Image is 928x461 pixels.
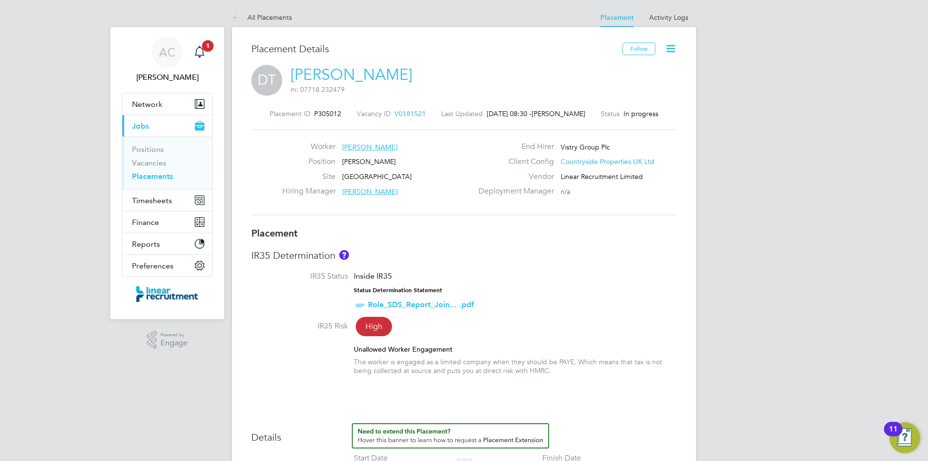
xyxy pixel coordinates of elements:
[122,255,212,276] button: Preferences
[487,109,532,118] span: [DATE] 08:30 -
[342,143,398,151] span: [PERSON_NAME]
[251,271,348,282] label: IR35 Status
[122,93,212,115] button: Network
[251,65,282,96] span: DT
[122,211,212,233] button: Finance
[368,300,474,309] a: Role_SDS_Report_Join... .pdf
[159,46,175,59] span: AC
[290,85,345,94] span: m: 07718 232479
[270,109,310,118] label: Placement ID
[282,157,335,167] label: Position
[354,271,392,281] span: Inside IR35
[561,187,570,196] span: n/a
[314,109,341,118] span: P305012
[202,40,214,52] span: 1
[132,196,172,205] span: Timesheets
[357,109,391,118] label: Vacancy ID
[136,286,198,302] img: linearrecruitment-logo-retina.png
[441,109,483,118] label: Last Updated
[601,109,620,118] label: Status
[160,339,188,347] span: Engage
[132,121,149,131] span: Jobs
[561,157,654,166] span: Countryside Properties UK Ltd
[342,187,398,196] span: [PERSON_NAME]
[889,422,920,453] button: Open Resource Center, 11 new notifications
[623,109,658,118] span: In progress
[342,172,412,181] span: [GEOGRAPHIC_DATA]
[251,321,348,331] label: IR35 Risk
[282,142,335,152] label: Worker
[354,287,442,294] strong: Status Determination Statement
[132,100,162,109] span: Network
[132,158,166,167] a: Vacancies
[232,13,292,22] a: All Placements
[889,429,898,442] div: 11
[282,186,335,196] label: Hiring Manager
[132,239,160,249] span: Reports
[532,109,585,118] span: [PERSON_NAME]
[160,331,188,339] span: Powered by
[122,37,213,83] a: AC[PERSON_NAME]
[473,142,554,152] label: End Hirer
[342,157,396,166] span: [PERSON_NAME]
[561,172,643,181] span: Linear Recruitment Limited
[473,157,554,167] label: Client Config
[122,72,213,83] span: Anneliese Clifton
[623,43,655,55] button: Follow
[251,423,677,444] h3: Details
[649,13,688,22] a: Activity Logs
[147,331,188,349] a: Powered byEngage
[282,172,335,182] label: Site
[132,145,164,154] a: Positions
[339,250,349,260] button: About IR35
[122,115,212,136] button: Jobs
[473,186,554,196] label: Deployment Manager
[394,109,426,118] span: V0181521
[122,286,213,302] a: Go to home page
[352,423,549,448] button: How to extend a Placement?
[354,345,677,354] div: Unallowed Worker Engagement
[290,65,412,84] a: [PERSON_NAME]
[251,43,615,55] h3: Placement Details
[122,233,212,254] button: Reports
[122,136,212,189] div: Jobs
[356,317,392,336] span: High
[132,261,174,270] span: Preferences
[132,172,173,181] a: Placements
[132,218,159,227] span: Finance
[122,190,212,211] button: Timesheets
[190,37,209,68] a: 1
[561,143,610,151] span: Vistry Group Plc
[251,249,677,262] h3: IR35 Determination
[110,27,224,319] nav: Main navigation
[600,14,634,22] a: Placement
[354,357,677,375] div: This worker is engaged as a limited company when they should be PAYE. Which means that tax is not...
[251,227,298,239] b: Placement
[473,172,554,182] label: Vendor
